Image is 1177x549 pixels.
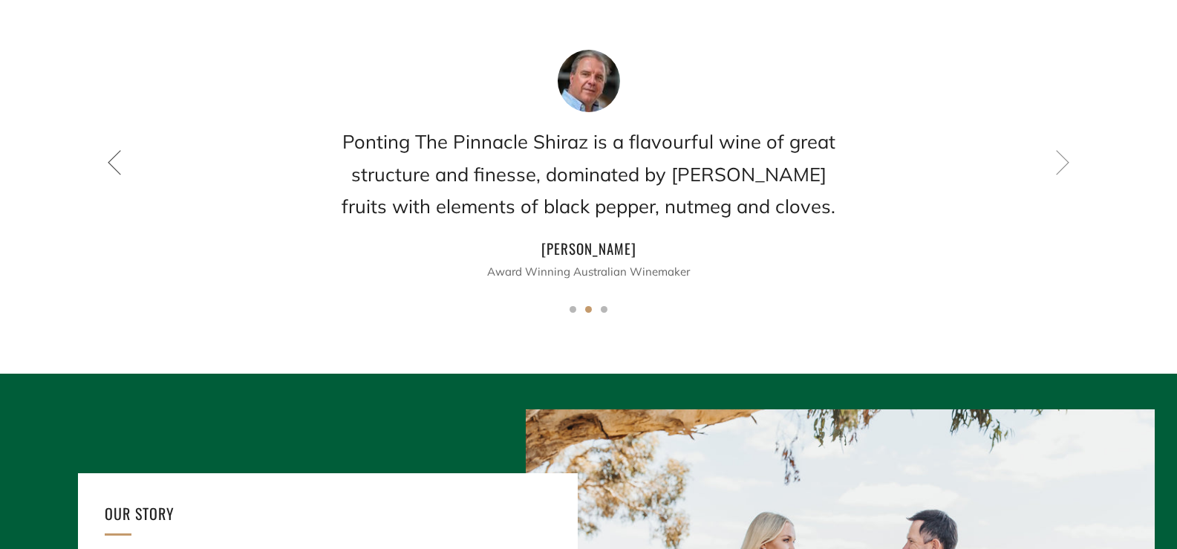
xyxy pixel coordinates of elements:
button: 3 [601,306,607,313]
button: 1 [570,306,576,313]
p: Award Winning Australian Winemaker [336,261,841,283]
h2: Ponting The Pinnacle Shiraz is a flavourful wine of great structure and finesse, dominated by [PE... [336,126,841,222]
h4: [PERSON_NAME] [336,235,841,261]
button: 2 [585,306,592,313]
h3: OUR STORY [105,500,551,527]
